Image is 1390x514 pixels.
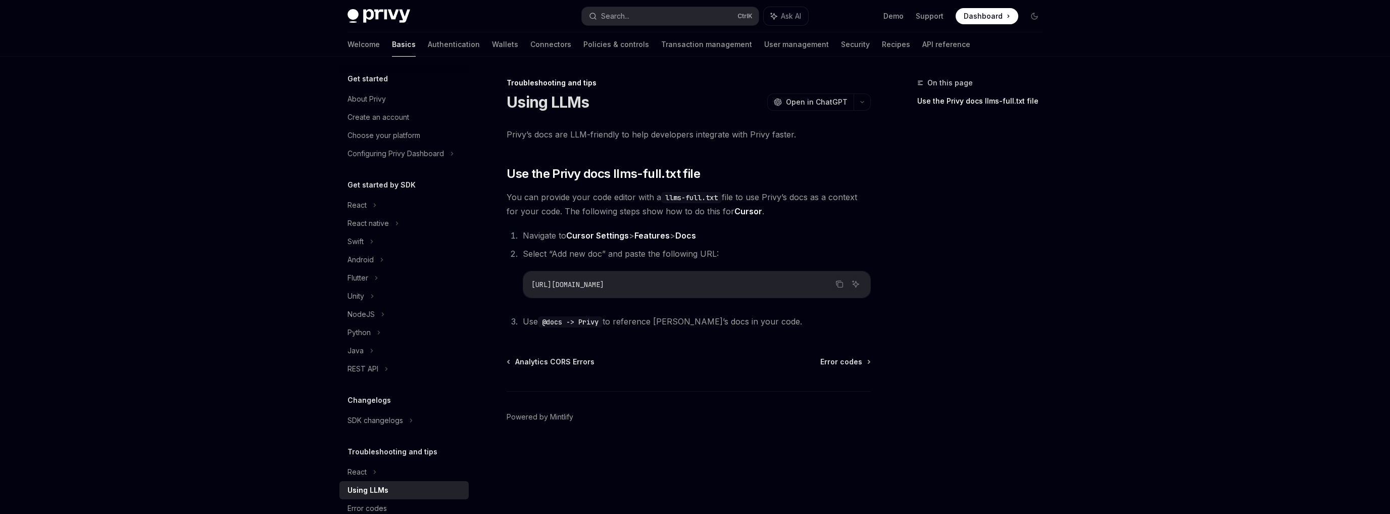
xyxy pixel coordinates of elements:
[347,414,403,427] div: SDK changelogs
[347,179,416,191] h5: Get started by SDK
[347,290,364,302] div: Unity
[820,357,870,367] a: Error codes
[347,484,388,496] div: Using LLMs
[661,192,722,203] code: llms-full.txt
[737,12,753,20] span: Ctrl K
[507,190,871,218] span: You can provide your code editor with a file to use Privy’s docs as a context for your code. The ...
[392,32,416,57] a: Basics
[764,7,808,25] button: Ask AI
[339,90,469,108] a: About Privy
[347,93,386,105] div: About Privy
[339,126,469,145] a: Choose your platform
[347,326,371,339] div: Python
[347,148,444,160] div: Configuring Privy Dashboard
[523,249,719,259] span: Select “Add new doc” and paste the following URL:
[507,412,573,422] a: Powered by Mintlify
[515,357,594,367] span: Analytics CORS Errors
[922,32,970,57] a: API reference
[347,308,375,320] div: NodeJS
[849,277,862,291] button: Ask AI
[347,272,368,284] div: Flutter
[734,206,762,217] a: Cursor
[347,129,420,142] div: Choose your platform
[507,127,871,142] span: Privy’s docs are LLM-friendly to help developers integrate with Privy faster.
[347,363,378,375] div: REST API
[492,32,518,57] a: Wallets
[883,11,904,21] a: Demo
[583,32,649,57] a: Policies & controls
[882,32,910,57] a: Recipes
[786,97,848,107] span: Open in ChatGPT
[1026,8,1042,24] button: Toggle dark mode
[523,230,696,241] span: Navigate to > >
[347,73,388,85] h5: Get started
[339,481,469,499] a: Using LLMs
[530,32,571,57] a: Connectors
[538,316,603,328] code: @docs -> Privy
[347,394,391,406] h5: Changelogs
[661,32,752,57] a: Transaction management
[767,94,854,111] button: Open in ChatGPT
[964,11,1003,21] span: Dashboard
[507,78,871,88] div: Troubleshooting and tips
[428,32,480,57] a: Authentication
[507,166,700,182] span: Use the Privy docs llms-full.txt file
[347,254,374,266] div: Android
[781,11,801,21] span: Ask AI
[927,77,973,89] span: On this page
[833,277,846,291] button: Copy the contents from the code block
[566,230,629,241] strong: Cursor Settings
[347,111,409,123] div: Create an account
[347,345,364,357] div: Java
[347,9,410,23] img: dark logo
[347,199,367,211] div: React
[916,11,944,21] a: Support
[339,108,469,126] a: Create an account
[347,32,380,57] a: Welcome
[347,446,437,458] h5: Troubleshooting and tips
[347,466,367,478] div: React
[508,357,594,367] a: Analytics CORS Errors
[507,93,589,111] h1: Using LLMs
[841,32,870,57] a: Security
[956,8,1018,24] a: Dashboard
[601,10,629,22] div: Search...
[917,93,1051,109] a: Use the Privy docs llms-full.txt file
[582,7,759,25] button: Search...CtrlK
[347,236,364,248] div: Swift
[347,217,389,229] div: React native
[634,230,670,241] strong: Features
[820,357,862,367] span: Error codes
[523,316,802,326] span: Use to reference [PERSON_NAME]’s docs in your code.
[675,230,696,241] strong: Docs
[764,32,829,57] a: User management
[531,280,604,289] span: [URL][DOMAIN_NAME]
